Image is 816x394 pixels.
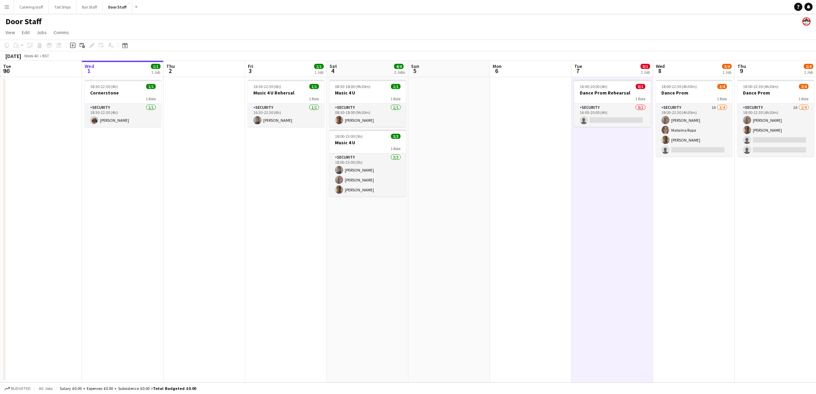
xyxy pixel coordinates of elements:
h3: Dance Prom [737,90,814,96]
a: View [3,28,18,37]
span: Sun [411,63,419,69]
span: View [5,29,15,35]
div: 1 Job [151,70,160,75]
button: Catering staff [14,0,49,14]
span: 1 Role [146,96,156,101]
span: 18:00-22:30 (4h30m) [743,84,778,89]
h3: Dance Prom [656,90,732,96]
div: 1 Job [314,70,323,75]
app-user-avatar: Beach Ballroom [802,17,811,26]
app-job-card: 18:00-23:00 (5h)3/3Music 4 U1 RoleSecurity3/318:00-23:00 (5h)[PERSON_NAME][PERSON_NAME][PERSON_NAME] [329,130,406,196]
span: 2/4 [804,64,813,69]
app-card-role: Security1A2/418:00-22:30 (4h30m)[PERSON_NAME][PERSON_NAME] [737,104,814,157]
span: Week 40 [23,53,40,58]
span: Thu [737,63,746,69]
div: Salary £0.00 + Expenses £0.00 + Subsistence £0.00 = [60,386,196,391]
span: 0/1 [641,64,650,69]
span: 1/1 [391,84,400,89]
button: Bar Staff [76,0,103,14]
span: 1/1 [314,64,324,69]
app-card-role: Security1A3/418:00-22:30 (4h30m)[PERSON_NAME]Malwina Rapa[PERSON_NAME] [656,104,732,157]
div: BST [42,53,49,58]
span: Total Budgeted £0.00 [153,386,196,391]
span: 1 Role [309,96,319,101]
span: Thu [166,63,175,69]
div: 1 Job [804,70,813,75]
span: Wed [85,63,94,69]
app-card-role: Security3/318:00-23:00 (5h)[PERSON_NAME][PERSON_NAME][PERSON_NAME] [329,154,406,196]
span: 16:00-20:00 (4h) [580,84,607,89]
span: 1 Role [391,146,400,151]
span: Jobs [37,29,47,35]
div: 1 Job [641,70,650,75]
span: 9 [736,67,746,75]
span: 30 [2,67,11,75]
span: Edit [22,29,30,35]
span: Mon [493,63,502,69]
span: 0/1 [636,84,645,89]
span: 1/1 [151,64,160,69]
a: Comms [51,28,72,37]
span: 1/1 [309,84,319,89]
app-job-card: 18:00-22:30 (4h30m)3/4Dance Prom1 RoleSecurity1A3/418:00-22:30 (4h30m)[PERSON_NAME]Malwina Rapa[P... [656,80,732,157]
a: Jobs [34,28,50,37]
div: 2 Jobs [394,70,405,75]
span: 2 [165,67,175,75]
button: Door Staff [103,0,132,14]
app-job-card: 16:00-20:00 (4h)0/1Dance Prom Rehearsal1 RoleSecurity0/116:00-20:00 (4h) [574,80,651,127]
span: Comms [54,29,69,35]
div: [DATE] [5,53,21,59]
span: 4/4 [394,64,404,69]
app-job-card: 16:30-22:30 (6h)1/1Music 4 U Rehersal1 RoleSecurity1/116:30-22:30 (6h)[PERSON_NAME] [248,80,324,127]
span: Budgeted [11,386,31,391]
h3: Music 4 U [329,140,406,146]
span: 3/3 [391,134,400,139]
app-card-role: Security1/116:30-22:30 (6h)[PERSON_NAME] [248,104,324,127]
span: 1 Role [717,96,727,101]
span: 1 [84,67,94,75]
span: 16:30-22:30 (6h) [253,84,281,89]
span: 18:00-23:00 (5h) [335,134,363,139]
span: 6 [492,67,502,75]
span: 1 Role [391,96,400,101]
span: 5 [410,67,419,75]
button: Tall Ships [49,0,76,14]
button: Budgeted [3,385,32,392]
span: 18:30-22:30 (4h) [90,84,118,89]
app-card-role: Security1/118:30-22:30 (4h)[PERSON_NAME] [85,104,161,127]
span: Tue [3,63,11,69]
span: Tue [574,63,582,69]
a: Edit [19,28,32,37]
div: 1 Job [722,70,731,75]
h3: Music 4 U Rehersal [248,90,324,96]
span: All jobs [38,386,54,391]
span: 3 [247,67,253,75]
span: 1/1 [146,84,156,89]
app-card-role: Security1/108:30-18:00 (9h30m)[PERSON_NAME] [329,104,406,127]
h3: Dance Prom Rehearsal [574,90,651,96]
app-job-card: 18:30-22:30 (4h)1/1Cornerstone1 RoleSecurity1/118:30-22:30 (4h)[PERSON_NAME] [85,80,161,127]
span: 4 [328,67,337,75]
span: Fri [248,63,253,69]
app-job-card: 08:30-18:00 (9h30m)1/1Music 4 U1 RoleSecurity1/108:30-18:00 (9h30m)[PERSON_NAME] [329,80,406,127]
h3: Music 4 U [329,90,406,96]
h1: Door Staff [5,16,42,27]
span: 7 [573,67,582,75]
span: 2/4 [799,84,808,89]
span: Sat [329,63,337,69]
app-card-role: Security0/116:00-20:00 (4h) [574,104,651,127]
span: 18:00-22:30 (4h30m) [661,84,697,89]
app-job-card: 18:00-22:30 (4h30m)2/4Dance Prom1 RoleSecurity1A2/418:00-22:30 (4h30m)[PERSON_NAME][PERSON_NAME] [737,80,814,157]
span: 3/4 [717,84,727,89]
span: Wed [656,63,665,69]
span: 8 [655,67,665,75]
span: 1 Role [635,96,645,101]
span: 3/4 [722,64,732,69]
